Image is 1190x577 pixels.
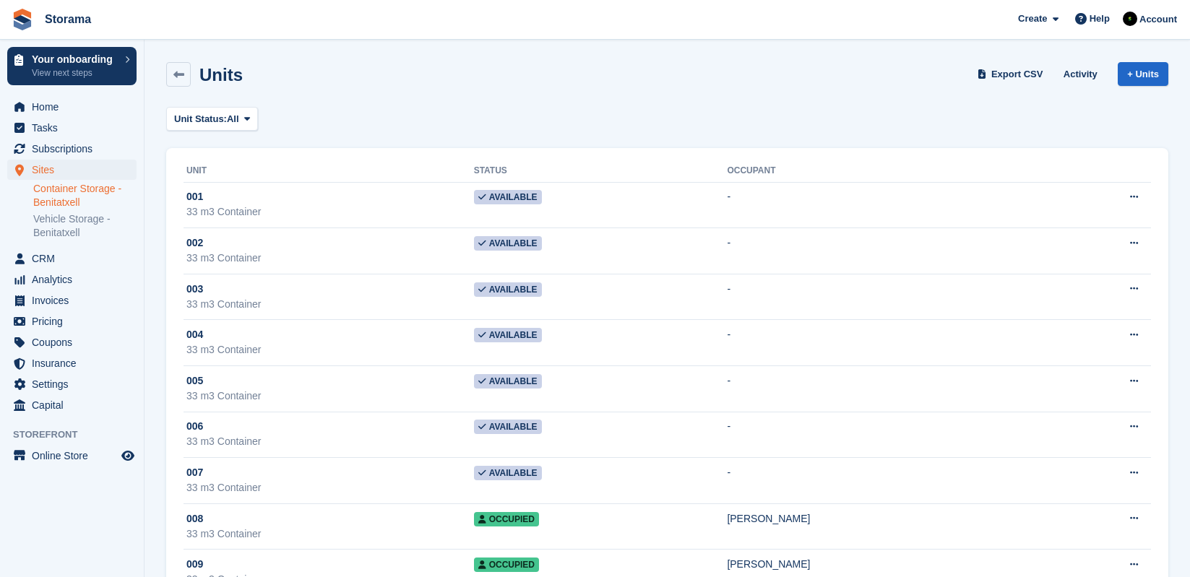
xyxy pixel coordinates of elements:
div: 33 m3 Container [186,342,474,357]
span: 006 [186,419,203,434]
td: - [727,182,1038,228]
td: - [727,458,1038,504]
span: Insurance [32,353,118,373]
span: Available [474,282,542,297]
span: Home [32,97,118,117]
img: Stuart Pratt [1123,12,1137,26]
td: - [727,320,1038,366]
a: menu [7,446,137,466]
a: Vehicle Storage - Benitatxell [33,212,137,240]
span: Subscriptions [32,139,118,159]
span: Settings [32,374,118,394]
td: - [727,366,1038,412]
td: - [727,228,1038,274]
a: Your onboarding View next steps [7,47,137,85]
a: Preview store [119,447,137,464]
span: Available [474,466,542,480]
span: Help [1090,12,1110,26]
span: Occupied [474,512,539,526]
img: stora-icon-8386f47178a22dfd0bd8f6a31ec36ba5ce8667c1dd55bd0f319d3a0aa187defe.svg [12,9,33,30]
a: Storama [39,7,97,31]
button: Unit Status: All [166,107,258,131]
span: CRM [32,248,118,269]
span: 001 [186,189,203,204]
div: 33 m3 Container [186,251,474,266]
span: 008 [186,511,203,526]
a: menu [7,332,137,352]
a: menu [7,248,137,269]
a: menu [7,269,137,290]
span: Create [1018,12,1047,26]
span: Available [474,420,542,434]
span: Analytics [32,269,118,290]
span: 004 [186,327,203,342]
a: menu [7,160,137,180]
span: 005 [186,373,203,389]
a: Export CSV [975,62,1049,86]
span: Invoices [32,290,118,311]
a: Container Storage - Benitatxell [33,182,137,209]
span: Available [474,328,542,342]
span: Online Store [32,446,118,466]
p: View next steps [32,66,118,79]
div: 33 m3 Container [186,204,474,220]
span: Available [474,236,542,251]
span: 007 [186,465,203,480]
div: 33 m3 Container [186,389,474,404]
div: [PERSON_NAME] [727,557,1038,572]
span: 002 [186,235,203,251]
td: - [727,274,1038,320]
td: - [727,412,1038,458]
span: Account [1139,12,1177,27]
span: Storefront [13,428,144,442]
a: menu [7,97,137,117]
a: menu [7,395,137,415]
a: menu [7,290,137,311]
div: 33 m3 Container [186,297,474,312]
span: Unit Status: [174,112,227,126]
span: 003 [186,282,203,297]
th: Unit [184,160,474,183]
div: 33 m3 Container [186,434,474,449]
span: Sites [32,160,118,180]
span: 009 [186,557,203,572]
span: Occupied [474,558,539,572]
a: Activity [1058,62,1103,86]
span: All [227,112,239,126]
a: menu [7,374,137,394]
a: menu [7,139,137,159]
th: Status [474,160,728,183]
p: Your onboarding [32,54,118,64]
a: menu [7,118,137,138]
div: 33 m3 Container [186,526,474,542]
span: Tasks [32,118,118,138]
th: Occupant [727,160,1038,183]
a: menu [7,353,137,373]
a: menu [7,311,137,331]
span: Available [474,190,542,204]
span: Pricing [32,311,118,331]
div: [PERSON_NAME] [727,511,1038,526]
span: Export CSV [991,67,1043,82]
div: 33 m3 Container [186,480,474,495]
a: + Units [1118,62,1168,86]
span: Capital [32,395,118,415]
span: Coupons [32,332,118,352]
span: Available [474,374,542,389]
h2: Units [199,65,243,84]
